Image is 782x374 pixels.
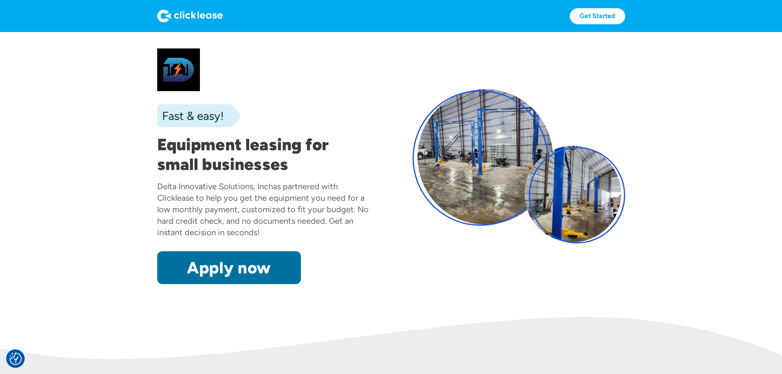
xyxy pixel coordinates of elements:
[157,181,369,237] div: has partnered with Clicklease to help you get the equipment you need for a low monthly payment, c...
[157,251,301,284] a: Apply now
[157,181,268,191] div: Delta Innovative Solutions, Inc
[9,353,22,365] img: Revisit consent button
[570,8,625,24] a: Get Started
[9,353,22,365] button: Consent Preferences
[157,135,370,174] h1: Equipment leasing for small businesses
[157,9,223,23] img: Logo
[157,108,224,124] div: Fast & easy!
